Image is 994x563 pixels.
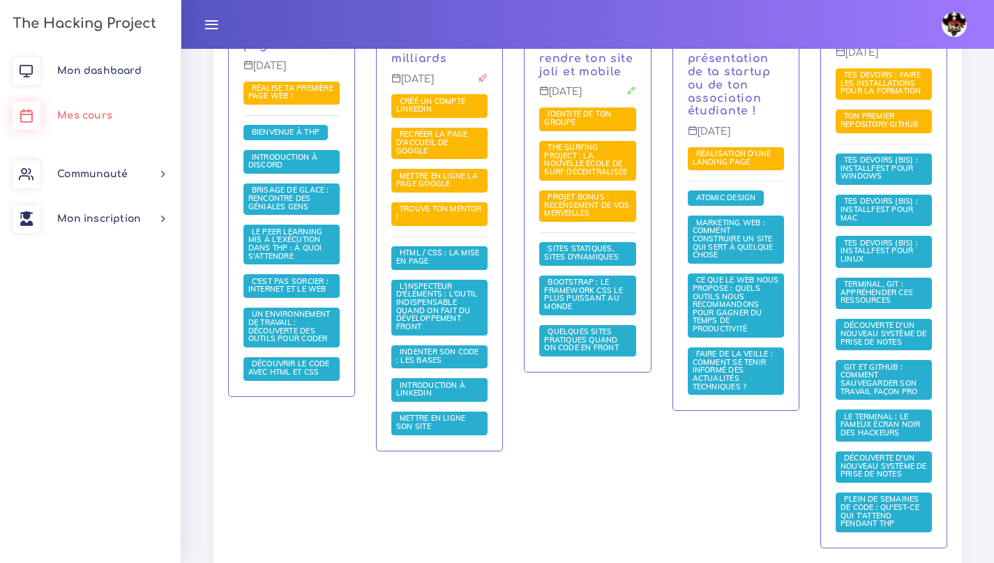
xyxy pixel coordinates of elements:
span: Découverte d'un nouveau système de prise de notes [841,453,927,479]
span: Git et GitHub : comment sauvegarder son travail façon pro [841,362,921,396]
span: Créé un compte LinkedIn [396,96,465,114]
a: Mettre en ligne la page Google [396,172,478,190]
span: Plein de semaines de code : qu'est-ce qui t'attend pendant THP [841,494,919,528]
a: Réalise le site de présentation de ta startup ou de ton association étudiante ! [688,27,776,118]
a: Bienvenue à THP [248,127,323,137]
a: Quelques sites pratiques quand on code en front [544,327,622,353]
a: Git et GitHub : comment sauvegarder son travail façon pro [841,363,921,397]
a: Créé un compte LinkedIn [396,97,465,115]
a: Introduction à Discord [248,153,317,171]
span: Atomic Design [693,193,760,202]
a: Le Peer learning mis à l'exécution dans THP : à quoi s'attendre [248,227,322,262]
a: Bootstrap : le framework CSS le plus puissant au monde [544,278,622,312]
a: Tes devoirs : faire les installations pour la formation [841,70,925,96]
a: Trouve ton mentor ! [396,204,482,223]
h3: The Hacking Project [8,16,156,31]
a: Atomic Design [693,193,760,203]
span: Introduction à Discord [248,152,317,170]
span: Le Peer learning mis à l'exécution dans THP : à quoi s'attendre [248,227,322,261]
a: The Surfing Project : la nouvelle école de surf décentralisée [544,143,631,177]
span: Réalise ta première page web ! [248,83,333,101]
span: Ce que le web nous propose : quels outils nous recommandons pour gagner du temps de productivité [693,275,779,333]
span: Communauté [57,169,128,179]
p: [DATE] [836,47,932,69]
span: Découvrir le code avec HTML et CSS [248,359,330,377]
a: Plein de semaines de code : qu'est-ce qui t'attend pendant THP [841,495,919,529]
span: Bootstrap : le framework CSS le plus puissant au monde [544,277,622,311]
a: Le terminal : le fameux écran noir des hackeurs [841,412,921,438]
a: Marketing web : comment construire un site qui sert à quelque chose [693,218,774,260]
a: Un environnement de travail : découverte des outils pour coder [248,310,331,344]
a: Découvrir le code avec HTML et CSS [248,359,330,377]
a: Introduction à LinkedIn [396,381,465,399]
a: Brisage de glace : rencontre des géniales gens [248,186,329,211]
span: Tes devoirs (bis) : Installfest pour Windows [841,155,918,181]
span: Brisage de glace : rencontre des géniales gens [248,185,329,211]
span: Ton premier repository GitHub [841,111,922,129]
p: [DATE] [243,60,340,82]
a: Mettre en ligne son site [396,414,465,432]
a: Indenter son code : les bases [396,347,479,366]
span: Mes cours [57,110,112,121]
span: Tes devoirs (bis) : Installfest pour Linux [841,238,918,264]
a: Tes devoirs (bis) : Installfest pour Windows [841,156,918,181]
a: Tes devoirs (bis) : Installfest pour MAC [841,197,918,223]
span: Terminal, Git : appréhender ces ressources [841,279,913,305]
a: Identité de ton groupe [544,110,611,128]
a: PROJET BONUS : recensement de vos merveilles [544,193,629,218]
span: Identité de ton groupe [544,109,611,127]
span: Tes devoirs (bis) : Installfest pour MAC [841,196,918,222]
a: Ton premier repository GitHub [841,112,922,130]
span: L'inspecteur d'éléments : l'outil indispensable quand on fait du développement front [396,281,477,331]
span: Marketing web : comment construire un site qui sert à quelque chose [693,218,774,260]
a: Découverte d'un nouveau système de prise de notes [841,321,927,347]
span: Découverte d'un nouveau système de prise de notes [841,320,927,346]
span: Le terminal : le fameux écran noir des hackeurs [841,412,921,437]
span: Recréer la page d'accueil de Google [396,129,467,155]
a: Réalise ta première page web ! [248,84,333,102]
p: [DATE] [688,126,784,148]
a: Découverte d'un nouveau système de prise de notes [841,453,927,479]
a: Ce que le web nous propose : quels outils nous recommandons pour gagner du temps de productivité [693,276,779,334]
span: Un environnement de travail : découverte des outils pour coder [248,309,331,343]
a: Réalisation d'une landing page [693,149,771,167]
a: Bootstrap, ou comment rendre ton site joli et mobile [539,27,633,78]
a: C'est pas sorcier : internet et le web [248,277,330,295]
a: Sites statiques, sites dynamiques [544,244,622,262]
img: avatar [942,12,967,37]
span: Mon dashboard [57,66,142,76]
p: [DATE] [539,86,635,108]
span: Mon inscription [57,213,141,224]
span: Introduction à LinkedIn [396,380,465,398]
span: C'est pas sorcier : internet et le web [248,276,330,294]
span: Quelques sites pratiques quand on code en front [544,326,622,352]
span: The Surfing Project : la nouvelle école de surf décentralisée [544,142,631,177]
span: Mettre en ligne son site [396,413,465,431]
span: Sites statiques, sites dynamiques [544,243,622,262]
a: Terminal, Git : appréhender ces ressources [841,280,913,306]
a: Faire de la veille : comment se tenir informé des actualités techniques ? [693,350,773,391]
a: Tes devoirs (bis) : Installfest pour Linux [841,239,918,264]
a: L'inspecteur d'éléments : l'outil indispensable quand on fait du développement front [396,282,477,332]
span: Mettre en ligne la page Google [396,171,478,189]
a: Recréer la page d'accueil de Google [396,130,467,156]
a: HTML / CSS : la mise en page [396,248,479,267]
p: [DATE] [391,73,488,96]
